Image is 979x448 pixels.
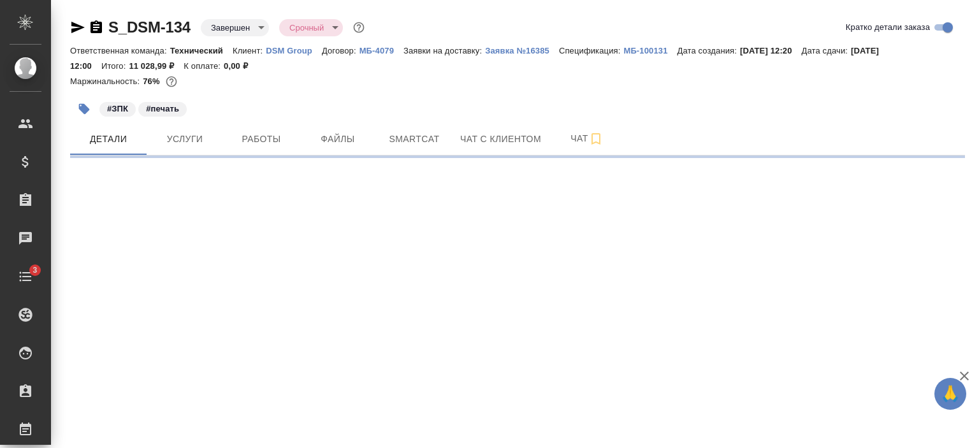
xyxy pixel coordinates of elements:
p: #печать [146,103,179,115]
p: Дата сдачи: [802,46,851,55]
p: 11 028,99 ₽ [129,61,184,71]
p: К оплате: [184,61,224,71]
span: Детали [78,131,139,147]
button: 2241.94 RUB; [163,73,180,90]
span: Чат [556,131,618,147]
div: Завершен [279,19,343,36]
button: Добавить тэг [70,95,98,123]
svg: Подписаться [588,131,604,147]
button: 🙏 [934,378,966,410]
button: Заявка №16385 [485,45,559,57]
p: Спецификация: [559,46,623,55]
p: Заявка №16385 [485,46,559,55]
p: Маржинальность: [70,76,143,86]
button: Срочный [286,22,328,33]
span: ЗПК [98,103,137,113]
p: МБ-4079 [359,46,403,55]
span: 🙏 [939,380,961,407]
span: Файлы [307,131,368,147]
span: Услуги [154,131,215,147]
span: печать [137,103,188,113]
p: Технический [170,46,233,55]
p: Договор: [322,46,359,55]
span: Кратко детали заказа [846,21,930,34]
p: Клиент: [233,46,266,55]
a: МБ-4079 [359,45,403,55]
div: Завершен [201,19,269,36]
p: МБ-100131 [623,46,677,55]
button: Доп статусы указывают на важность/срочность заказа [351,19,367,36]
span: Чат с клиентом [460,131,541,147]
a: S_DSM-134 [108,18,191,36]
button: Скопировать ссылку для ЯМессенджера [70,20,85,35]
p: 76% [143,76,163,86]
span: Работы [231,131,292,147]
p: DSM Group [266,46,322,55]
a: DSM Group [266,45,322,55]
p: Дата создания: [678,46,740,55]
a: 3 [3,261,48,293]
p: Ответственная команда: [70,46,170,55]
button: Скопировать ссылку [89,20,104,35]
p: Итого: [101,61,129,71]
p: Заявки на доставку: [403,46,485,55]
a: МБ-100131 [623,45,677,55]
button: Завершен [207,22,254,33]
p: 0,00 ₽ [224,61,257,71]
p: [DATE] 12:20 [740,46,802,55]
span: Smartcat [384,131,445,147]
p: #ЗПК [107,103,128,115]
span: 3 [25,264,45,277]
